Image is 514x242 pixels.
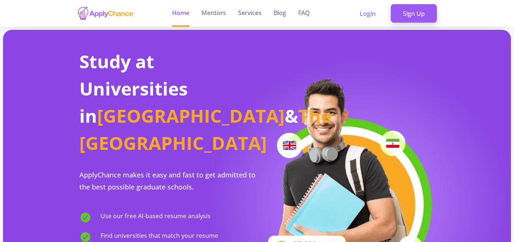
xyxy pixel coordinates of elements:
[79,170,255,191] span: ApplyChance makes it easy and fast to get admitted to the best possible graduate schools.
[285,103,298,128] span: &
[348,4,388,23] a: Login
[101,211,211,224] span: Use our free AI-based resume analysis
[391,4,437,23] a: Sign Up
[79,49,188,128] span: Study at Universities in
[97,103,285,128] span: [GEOGRAPHIC_DATA]
[77,6,134,21] img: applychance logo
